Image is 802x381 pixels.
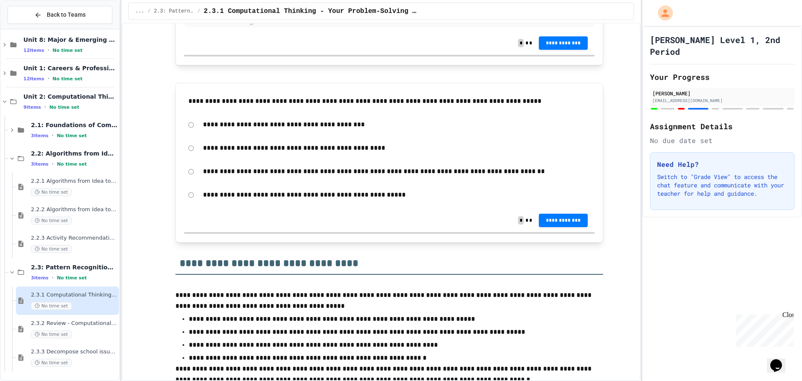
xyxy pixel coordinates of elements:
p: Switch to "Grade View" to access the chat feature and communicate with your teacher for help and ... [657,173,787,198]
div: [PERSON_NAME] [652,89,792,97]
span: 3 items [31,133,48,138]
div: My Account [649,3,675,23]
span: • [48,75,49,82]
h2: Your Progress [650,71,794,83]
span: No time set [31,188,72,196]
span: No time set [53,76,83,82]
span: No time set [57,161,87,167]
span: • [48,47,49,54]
span: 2.3.1 Computational Thinking - Your Problem-Solving Toolkit [204,6,418,16]
span: No time set [31,245,72,253]
h1: [PERSON_NAME] Level 1, 2nd Period [650,34,794,57]
span: No time set [31,217,72,225]
span: Unit 8: Major & Emerging Technologies [23,36,117,43]
span: / [147,8,150,15]
span: 2.3: Pattern Recognition & Decomposition [31,263,117,271]
span: Unit 1: Careers & Professionalism [23,64,117,72]
div: [EMAIL_ADDRESS][DOMAIN_NAME] [652,97,792,104]
span: 2.2.2 Algorithms from Idea to Flowchart - Review [31,206,117,213]
iframe: chat widget [733,311,794,347]
span: 2.2.1 Algorithms from Idea to Flowchart [31,178,117,185]
div: No due date set [650,136,794,146]
span: 2.2: Algorithms from Idea to Flowchart [31,150,117,157]
span: 2.2.3 Activity Recommendation Algorithm [31,235,117,242]
span: Back to Teams [47,10,86,19]
span: ... [135,8,145,15]
span: • [52,132,53,139]
span: • [44,104,46,110]
span: No time set [57,275,87,281]
button: Back to Teams [8,6,112,24]
span: 2.1: Foundations of Computational Thinking [31,121,117,129]
span: Unit 2: Computational Thinking & Problem-Solving [23,93,117,100]
div: Chat with us now!Close [3,3,58,53]
span: 12 items [23,76,44,82]
span: No time set [31,359,72,367]
span: 2.3.3 Decompose school issue using CT [31,348,117,355]
span: 9 items [23,105,41,110]
span: • [52,274,53,281]
span: No time set [31,302,72,310]
span: No time set [53,48,83,53]
span: 3 items [31,275,48,281]
span: No time set [31,330,72,338]
h3: Need Help? [657,159,787,169]
span: No time set [49,105,79,110]
span: 3 items [31,161,48,167]
span: 2.3.1 Computational Thinking - Your Problem-Solving Toolkit [31,292,117,299]
h2: Assignment Details [650,120,794,132]
span: 12 items [23,48,44,53]
span: 2.3.2 Review - Computational Thinking - Your Problem-Solving Toolkit [31,320,117,327]
iframe: chat widget [767,348,794,373]
span: No time set [57,133,87,138]
span: / [198,8,200,15]
span: 2.3: Pattern Recognition & Decomposition [154,8,194,15]
span: • [52,161,53,167]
